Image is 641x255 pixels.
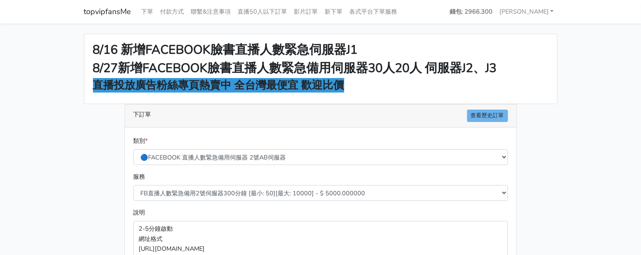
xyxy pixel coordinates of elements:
a: 新下單 [322,3,346,20]
a: 下單 [138,3,157,20]
a: 聯繫&注意事項 [188,3,235,20]
a: topvipfansMe [84,3,131,20]
a: 各式平台下單服務 [346,3,401,20]
label: 服務 [133,172,145,182]
strong: 8/27新增FACEBOOK臉書直播人數緊急備用伺服器30人20人 伺服器J2、J3 [93,60,497,76]
strong: 錢包: 2966.300 [450,7,493,16]
label: 類別 [133,136,148,146]
a: [PERSON_NAME] [496,3,557,20]
strong: 8/16 新增FACEBOOK臉書直播人數緊急伺服器J1 [93,41,358,58]
label: 說明 [133,208,145,217]
div: 下訂單 [125,104,516,127]
strong: 直播投放廣告粉絲專頁熱賣中 全台灣最便宜 歡迎比價 [93,78,344,93]
a: 錢包: 2966.300 [446,3,496,20]
a: 查看歷史訂單 [467,110,508,122]
a: 直播50人以下訂單 [235,3,291,20]
a: 影片訂單 [291,3,322,20]
a: 付款方式 [157,3,188,20]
